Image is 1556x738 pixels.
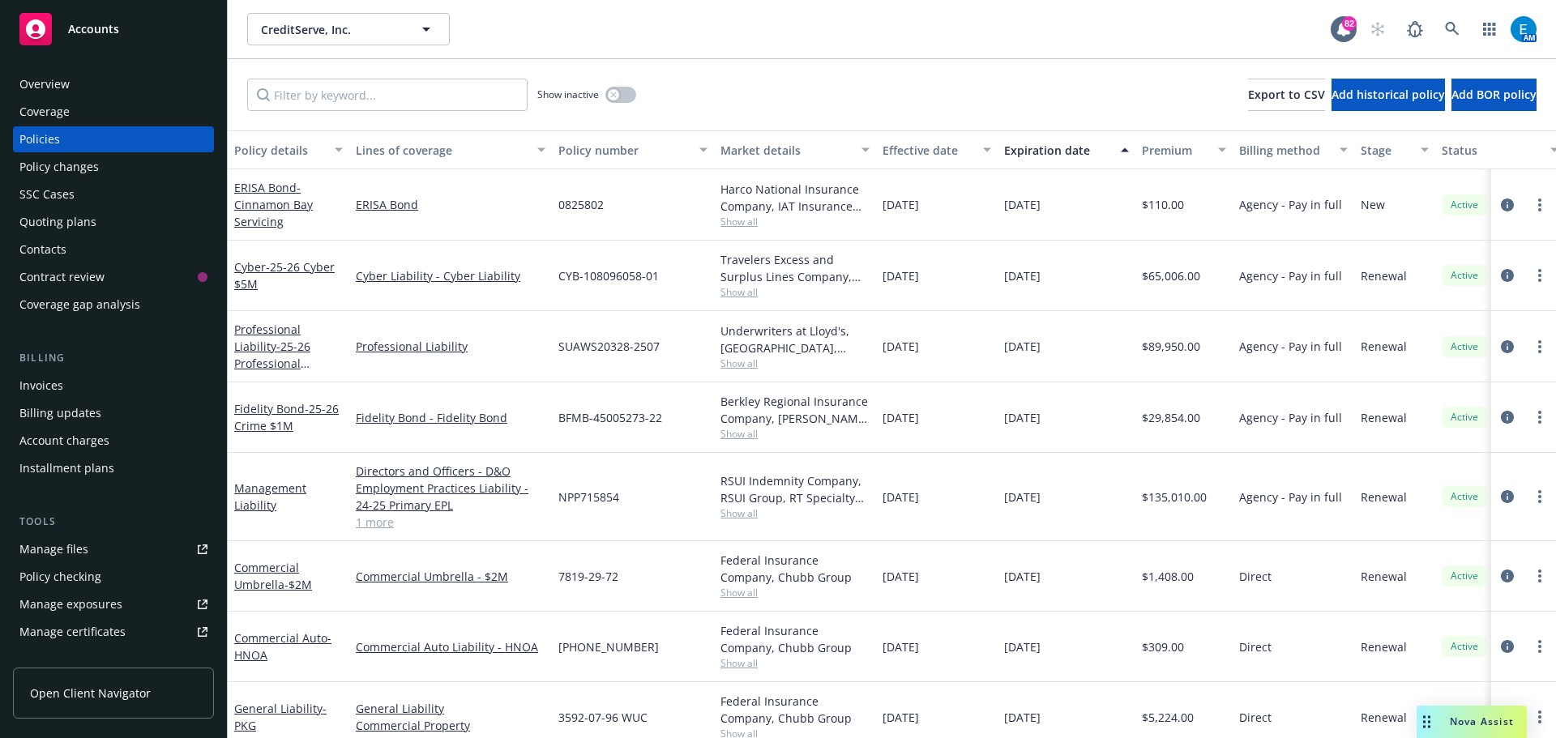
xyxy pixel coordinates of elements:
span: - Cinnamon Bay Servicing [234,180,313,229]
div: Effective date [883,142,973,159]
a: ERISA Bond [356,196,545,213]
a: circleInformation [1498,195,1517,215]
a: 1 more [356,514,545,531]
input: Filter by keyword... [247,79,528,111]
span: Active [1448,339,1481,354]
a: Policy checking [13,564,214,590]
div: Policies [19,126,60,152]
button: Add BOR policy [1451,79,1537,111]
span: Agency - Pay in full [1239,338,1342,355]
a: Professional Liability [234,322,310,388]
a: Billing updates [13,400,214,426]
a: more [1530,337,1550,356]
span: 7819-29-72 [558,568,618,585]
span: $1,408.00 [1142,568,1194,585]
div: Policy number [558,142,690,159]
span: [DATE] [1004,488,1041,506]
div: Expiration date [1004,142,1111,159]
div: Manage certificates [19,619,126,645]
div: Stage [1361,142,1411,159]
span: [DATE] [883,638,919,655]
a: Commercial Auto Liability - HNOA [356,638,545,655]
span: [DATE] [883,709,919,726]
span: CreditServe, Inc. [261,21,401,38]
span: Show all [720,215,870,228]
span: Accounts [68,23,119,36]
span: Manage exposures [13,591,214,617]
span: Add historical policy [1332,87,1445,102]
a: Manage claims [13,646,214,672]
a: Employment Practices Liability - 24-25 Primary EPL [356,480,545,514]
span: 3592-07-96 WUC [558,709,648,726]
div: Policy checking [19,564,101,590]
div: Premium [1142,142,1208,159]
span: Direct [1239,568,1272,585]
span: BFMB-45005273-22 [558,409,662,426]
span: [DATE] [1004,409,1041,426]
a: Coverage gap analysis [13,292,214,318]
a: Fidelity Bond - Fidelity Bond [356,409,545,426]
div: Invoices [19,373,63,399]
span: SUAWS20328-2507 [558,338,660,355]
a: Contract review [13,264,214,290]
span: [DATE] [1004,709,1041,726]
div: Billing [13,350,214,366]
a: General Liability [356,700,545,717]
span: [DATE] [883,196,919,213]
span: Nova Assist [1450,715,1514,728]
a: Accounts [13,6,214,52]
div: Overview [19,71,70,97]
a: Manage files [13,536,214,562]
span: Show inactive [537,87,599,101]
div: Travelers Excess and Surplus Lines Company, Travelers Insurance, RT Specialty Insurance Services,... [720,251,870,285]
img: photo [1511,16,1537,42]
span: $309.00 [1142,638,1184,655]
span: [DATE] [1004,196,1041,213]
div: Drag to move [1417,706,1437,738]
span: $65,006.00 [1142,267,1200,284]
span: Renewal [1361,488,1407,506]
div: Manage exposures [19,591,122,617]
button: CreditServe, Inc. [247,13,450,45]
span: Active [1448,489,1481,504]
span: [DATE] [883,338,919,355]
div: SSC Cases [19,181,75,207]
div: Coverage [19,99,70,125]
span: NPP715854 [558,488,619,506]
span: [DATE] [1004,568,1041,585]
div: Contract review [19,264,105,290]
span: $135,010.00 [1142,488,1207,506]
a: Commercial Auto [234,630,331,663]
span: - 25-26 Professional Liability [234,339,310,388]
div: Policy changes [19,154,99,180]
span: Renewal [1361,638,1407,655]
a: Policies [13,126,214,152]
a: more [1530,195,1550,215]
a: Manage certificates [13,619,214,645]
button: Expiration date [998,130,1135,169]
span: [DATE] [883,409,919,426]
a: Start snowing [1361,13,1394,45]
div: Contacts [19,237,66,262]
a: Overview [13,71,214,97]
span: Show all [720,586,870,599]
span: Active [1448,569,1481,583]
a: more [1530,266,1550,285]
div: Federal Insurance Company, Chubb Group [720,693,870,727]
a: circleInformation [1498,637,1517,656]
span: $110.00 [1142,196,1184,213]
a: SSC Cases [13,181,214,207]
span: CYB-108096058-01 [558,267,659,284]
span: Active [1448,198,1481,212]
span: Agency - Pay in full [1239,196,1342,213]
span: $5,224.00 [1142,709,1194,726]
div: Policy details [234,142,325,159]
a: Directors and Officers - D&O [356,463,545,480]
span: Show all [720,656,870,670]
a: Switch app [1473,13,1506,45]
span: Renewal [1361,409,1407,426]
button: Policy number [552,130,714,169]
a: Management Liability [234,480,306,513]
div: Manage claims [19,646,101,672]
a: Contacts [13,237,214,262]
